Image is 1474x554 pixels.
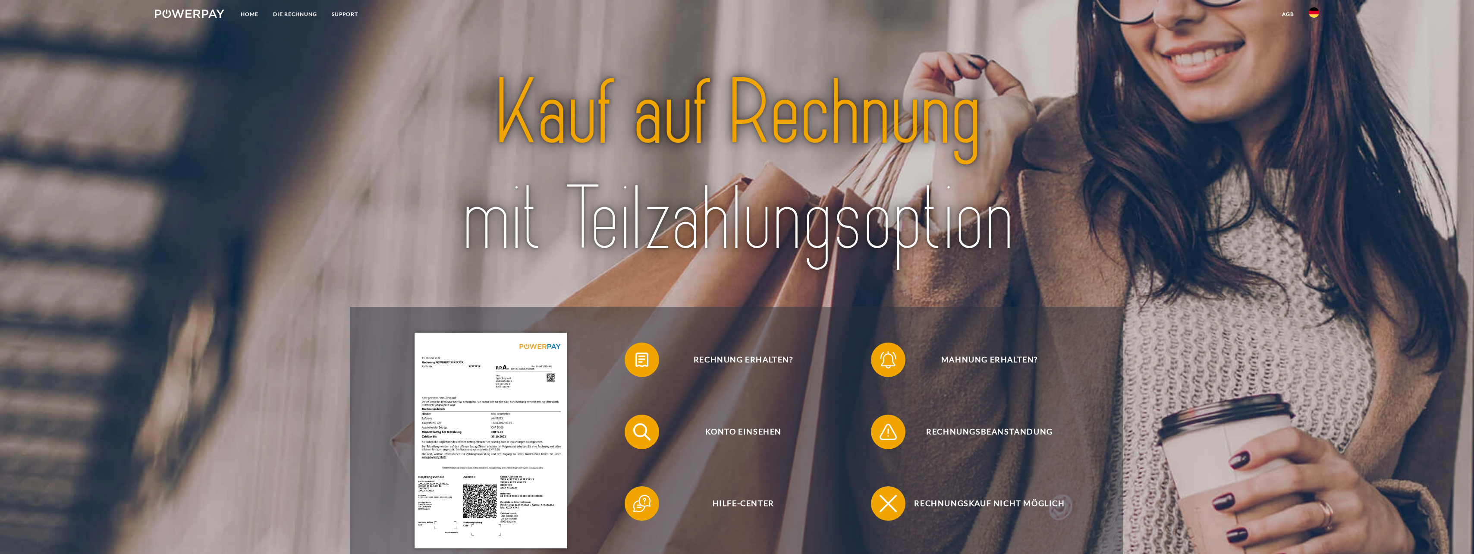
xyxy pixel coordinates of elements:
[638,415,849,449] span: Konto einsehen
[871,415,1095,449] button: Rechnungsbeanstandung
[625,415,849,449] button: Konto einsehen
[638,343,849,377] span: Rechnung erhalten?
[266,6,324,22] a: DIE RECHNUNG
[395,55,1078,278] img: title-powerpay_de.svg
[233,6,266,22] a: Home
[625,486,849,521] button: Hilfe-Center
[1275,6,1301,22] a: agb
[631,493,653,514] img: qb_help.svg
[631,349,653,371] img: qb_bill.svg
[638,486,849,521] span: Hilfe-Center
[631,421,653,443] img: qb_search.svg
[884,343,1095,377] span: Mahnung erhalten?
[871,486,1095,521] button: Rechnungskauf nicht möglich
[877,349,899,371] img: qb_bell.svg
[1309,7,1319,18] img: de
[324,6,365,22] a: SUPPORT
[877,421,899,443] img: qb_warning.svg
[884,415,1095,449] span: Rechnungsbeanstandung
[625,343,849,377] button: Rechnung erhalten?
[415,333,567,548] img: single_invoice_powerpay_de.jpg
[155,9,224,18] img: logo-powerpay-white.svg
[884,486,1095,521] span: Rechnungskauf nicht möglich
[877,493,899,514] img: qb_close.svg
[871,343,1095,377] button: Mahnung erhalten?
